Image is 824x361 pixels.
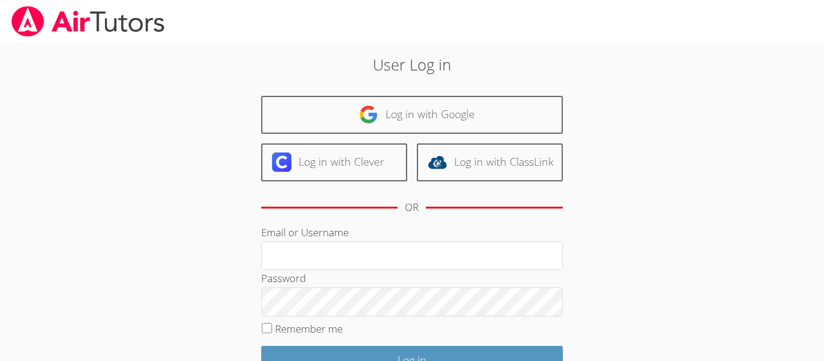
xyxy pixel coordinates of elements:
a: Log in with Google [261,96,563,134]
label: Email or Username [261,225,349,239]
h2: User Log in [189,53,635,76]
img: google-logo-50288ca7cdecda66e5e0955fdab243c47b7ad437acaf1139b6f446037453330a.svg [359,105,378,124]
a: Log in with Clever [261,143,407,181]
a: Log in with ClassLink [417,143,563,181]
label: Remember me [275,322,343,336]
div: OR [405,199,419,216]
img: airtutors_banner-c4298cdbf04f3fff15de1276eac7730deb9818008684d7c2e4769d2f7ddbe033.png [10,6,166,37]
label: Password [261,271,306,285]
img: classlink-logo-d6bb404cc1216ec64c9a2012d9dc4662098be43eaf13dc465df04b49fa7ab582.svg [428,152,447,172]
img: clever-logo-6eab21bc6e7a338710f1a6ff85c0baf02591cd810cc4098c63d3a4b26e2feb20.svg [272,152,291,172]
